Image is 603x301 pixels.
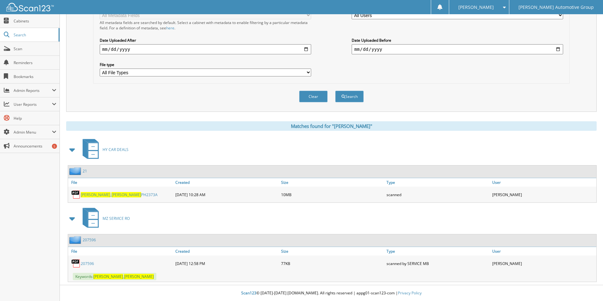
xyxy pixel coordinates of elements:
div: Matches found for "[PERSON_NAME]" [66,121,597,131]
div: scanned by SERVICE MB [385,257,491,270]
label: Date Uploaded After [100,38,311,43]
span: MZ SERVICE RO [103,216,130,221]
a: User [491,178,596,187]
img: PDF.png [71,190,81,199]
span: [PERSON_NAME] [111,192,141,197]
div: [DATE] 12:58 PM [174,257,280,270]
span: [PERSON_NAME] Automotive Group [518,5,594,9]
a: 21 [83,168,87,174]
a: Created [174,178,280,187]
span: Scan123 [241,290,256,296]
a: Size [280,178,385,187]
span: [PERSON_NAME] [93,274,123,279]
span: HY CAR DEALS [103,147,129,152]
img: folder2.png [69,236,83,244]
input: end [352,44,563,54]
button: Search [335,91,364,102]
span: Help [14,116,56,121]
input: start [100,44,311,54]
a: 207596 [81,261,94,266]
a: Type [385,247,491,256]
span: Cabinets [14,18,56,24]
div: 10MB [280,188,385,201]
div: [DATE] 10:28 AM [174,188,280,201]
a: MZ SERVICE RO [79,206,130,231]
button: Clear [299,91,328,102]
div: © [DATE]-[DATE] [DOMAIN_NAME]. All rights reserved | appg01-scan123-com | [60,286,603,301]
a: HY CAR DEALS [79,137,129,162]
span: User Reports [14,102,52,107]
img: scan123-logo-white.svg [6,3,54,11]
span: Announcements [14,143,56,149]
span: Scan [14,46,56,51]
img: folder2.png [69,167,83,175]
a: [PERSON_NAME],[PERSON_NAME]PH2373A [81,192,158,197]
span: [PERSON_NAME] [458,5,494,9]
span: Bookmarks [14,74,56,79]
a: User [491,247,596,256]
a: 207596 [83,237,96,243]
span: Search [14,32,55,38]
span: [PERSON_NAME] [81,192,110,197]
a: here [166,25,174,31]
div: scanned [385,188,491,201]
a: Created [174,247,280,256]
a: File [68,178,174,187]
img: PDF.png [71,259,81,268]
div: 77KB [280,257,385,270]
div: All metadata fields are searched by default. Select a cabinet with metadata to enable filtering b... [100,20,311,31]
span: Keywords: , [73,273,156,280]
div: 5 [52,144,57,149]
a: Type [385,178,491,187]
a: Size [280,247,385,256]
span: Admin Menu [14,129,52,135]
label: File type [100,62,311,67]
span: [PERSON_NAME] [124,274,154,279]
div: [PERSON_NAME] [491,257,596,270]
iframe: Chat Widget [571,271,603,301]
span: Admin Reports [14,88,52,93]
label: Date Uploaded Before [352,38,563,43]
div: [PERSON_NAME] [491,188,596,201]
a: File [68,247,174,256]
span: Reminders [14,60,56,65]
a: Privacy Policy [398,290,422,296]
